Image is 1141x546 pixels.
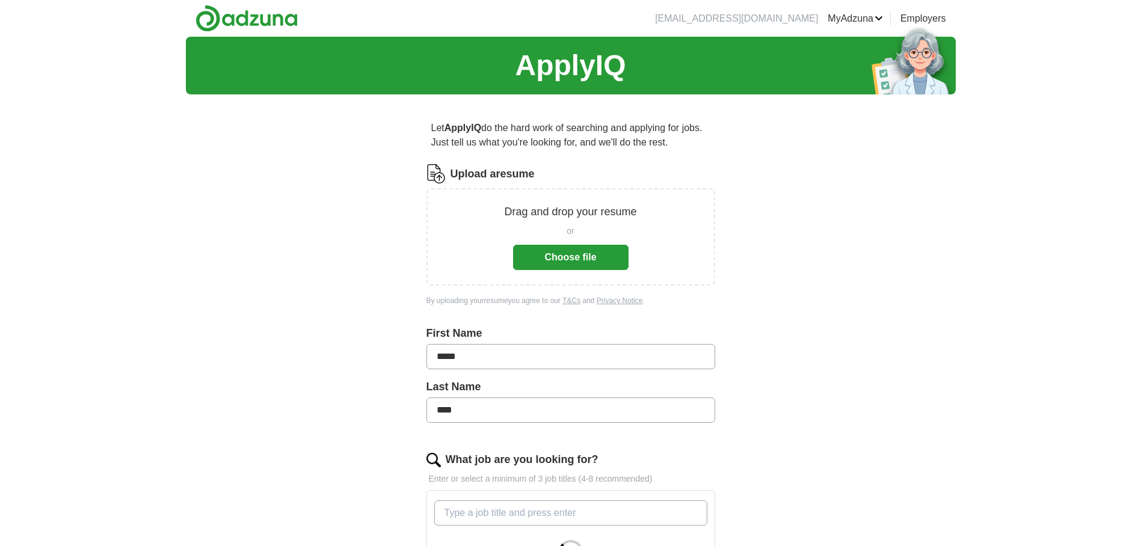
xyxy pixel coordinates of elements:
[655,11,818,26] li: [EMAIL_ADDRESS][DOMAIN_NAME]
[900,11,946,26] a: Employers
[828,11,883,26] a: MyAdzuna
[426,453,441,467] img: search.png
[195,5,298,32] img: Adzuna logo
[426,295,715,306] div: By uploading your resume you agree to our and .
[434,500,707,526] input: Type a job title and press enter
[451,166,535,182] label: Upload a resume
[446,452,598,468] label: What job are you looking for?
[515,44,626,87] h1: ApplyIQ
[562,296,580,305] a: T&Cs
[504,204,636,220] p: Drag and drop your resume
[567,225,574,238] span: or
[426,473,715,485] p: Enter or select a minimum of 3 job titles (4-8 recommended)
[426,325,715,342] label: First Name
[426,379,715,395] label: Last Name
[426,164,446,183] img: CV Icon
[426,116,715,155] p: Let do the hard work of searching and applying for jobs. Just tell us what you're looking for, an...
[444,123,481,133] strong: ApplyIQ
[513,245,629,270] button: Choose file
[597,296,643,305] a: Privacy Notice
